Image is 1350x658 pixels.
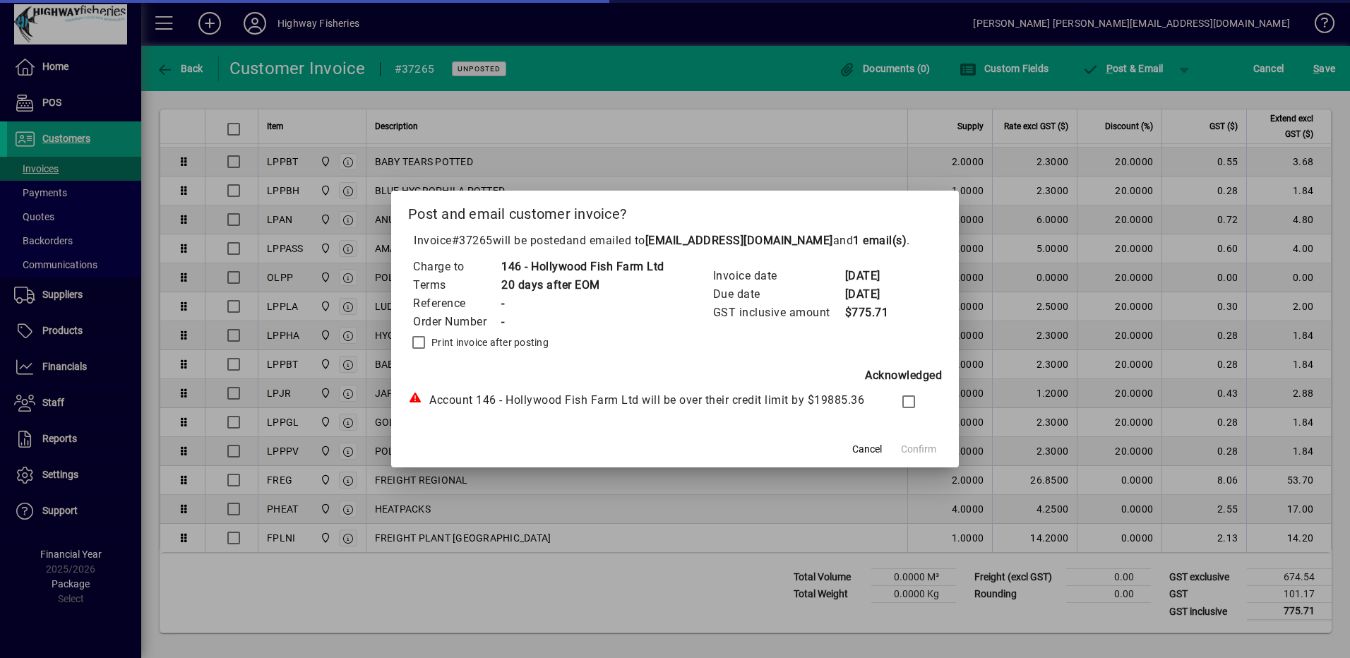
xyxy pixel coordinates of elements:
td: 146 - Hollywood Fish Farm Ltd [501,258,664,276]
b: [EMAIL_ADDRESS][DOMAIN_NAME] [645,234,833,247]
span: Cancel [852,442,882,457]
span: and emailed to [566,234,907,247]
td: - [501,294,664,313]
td: Order Number [412,313,501,331]
td: 20 days after EOM [501,276,664,294]
td: GST inclusive amount [712,304,844,322]
label: Print invoice after posting [429,335,549,349]
span: #37265 [452,234,493,247]
span: and [833,234,907,247]
td: [DATE] [844,267,901,285]
p: Invoice will be posted . [408,232,942,249]
td: Terms [412,276,501,294]
td: Reference [412,294,501,313]
td: Invoice date [712,267,844,285]
div: Account 146 - Hollywood Fish Farm Ltd will be over their credit limit by $19885.36 [408,392,874,409]
td: [DATE] [844,285,901,304]
b: 1 email(s) [853,234,907,247]
button: Cancel [844,436,890,462]
h2: Post and email customer invoice? [391,191,959,232]
td: Due date [712,285,844,304]
td: Charge to [412,258,501,276]
td: - [501,313,664,331]
div: Acknowledged [408,367,942,384]
td: $775.71 [844,304,901,322]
